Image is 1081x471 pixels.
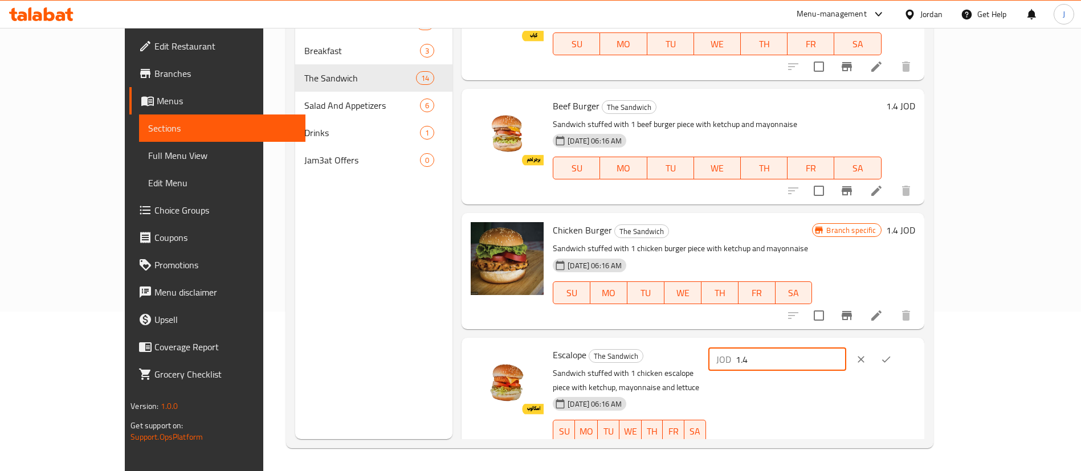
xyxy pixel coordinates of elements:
[553,222,612,239] span: Chicken Burger
[892,177,920,204] button: delete
[590,281,627,304] button: MO
[745,160,783,177] span: TH
[870,184,883,198] a: Edit menu item
[420,153,434,167] div: items
[129,224,305,251] a: Coupons
[295,64,452,92] div: The Sandwich14
[776,281,813,304] button: SA
[304,71,416,85] div: The Sandwich
[595,285,623,301] span: MO
[148,121,296,135] span: Sections
[154,258,296,272] span: Promotions
[154,340,296,354] span: Coverage Report
[148,149,296,162] span: Full Menu View
[139,169,305,196] a: Edit Menu
[614,224,669,238] div: The Sandwich
[642,420,663,443] button: TH
[129,251,305,278] a: Promotions
[553,157,600,179] button: SU
[807,179,831,203] span: Select to update
[563,136,626,146] span: [DATE] 06:16 AM
[870,309,883,322] a: Edit menu item
[471,347,544,420] img: Escalope
[553,366,705,395] p: Sandwich stuffed with 1 chicken escalope piece with ketchup, mayonnaise and lettuce
[553,32,600,55] button: SU
[664,281,701,304] button: WE
[421,155,434,166] span: 0
[416,71,434,85] div: items
[295,37,452,64] div: Breakfast3
[420,126,434,140] div: items
[563,260,626,271] span: [DATE] 06:16 AM
[624,423,637,440] span: WE
[792,160,830,177] span: FR
[154,231,296,244] span: Coupons
[295,146,452,174] div: Jam3at Offers0
[417,73,434,84] span: 14
[161,399,178,413] span: 1.0.0
[699,36,736,52] span: WE
[553,346,586,363] span: Escalope
[833,53,860,80] button: Branch-specific-item
[892,302,920,329] button: delete
[615,225,668,238] span: The Sandwich
[870,60,883,73] a: Edit menu item
[304,99,420,112] span: Salad And Appetizers
[632,285,660,301] span: TU
[706,285,734,301] span: TH
[699,160,736,177] span: WE
[602,100,656,114] div: The Sandwich
[605,36,642,52] span: MO
[154,285,296,299] span: Menu disclaimer
[1063,8,1065,21] span: J
[739,281,776,304] button: FR
[129,306,305,333] a: Upsell
[849,347,874,372] button: clear
[157,94,296,108] span: Menus
[129,361,305,388] a: Grocery Checklist
[627,281,664,304] button: TU
[598,420,619,443] button: TU
[129,196,305,224] a: Choice Groups
[553,281,590,304] button: SU
[741,32,788,55] button: TH
[874,347,899,372] button: ok
[139,142,305,169] a: Full Menu View
[667,423,680,440] span: FR
[553,117,881,132] p: Sandwich stuffed with 1 beef burger piece with ketchup and mayonnaise
[558,423,570,440] span: SU
[619,420,642,443] button: WE
[886,98,915,114] h6: 1.4 JOD
[605,160,642,177] span: MO
[129,60,305,87] a: Branches
[295,119,452,146] div: Drinks1
[780,285,808,301] span: SA
[646,423,659,440] span: TH
[553,241,812,256] p: Sandwich stuffed with 1 chicken burger piece with ketchup and mayonnaise
[421,100,434,111] span: 6
[602,423,615,440] span: TU
[154,367,296,381] span: Grocery Checklist
[652,36,690,52] span: TU
[694,157,741,179] button: WE
[822,225,880,236] span: Branch specific
[792,36,830,52] span: FR
[833,177,860,204] button: Branch-specific-item
[647,32,694,55] button: TU
[129,32,305,60] a: Edit Restaurant
[471,222,544,295] img: Chicken Burger
[600,157,647,179] button: MO
[154,203,296,217] span: Choice Groups
[420,44,434,58] div: items
[304,44,420,58] span: Breakfast
[807,304,831,327] span: Select to update
[684,420,706,443] button: SA
[129,278,305,306] a: Menu disclaimer
[797,7,867,21] div: Menu-management
[130,399,158,413] span: Version:
[834,32,881,55] button: SA
[741,157,788,179] button: TH
[689,423,701,440] span: SA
